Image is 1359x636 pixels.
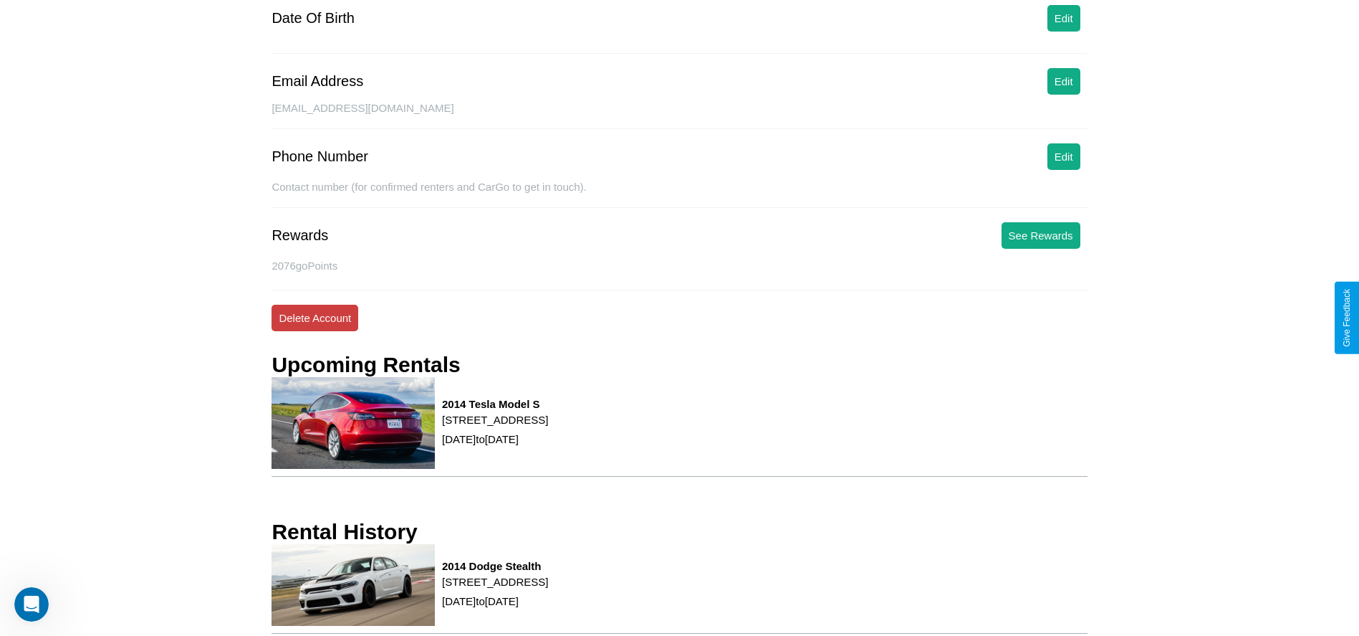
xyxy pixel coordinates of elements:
div: Date Of Birth [272,10,355,27]
iframe: Intercom live chat [14,587,49,622]
div: Rewards [272,227,328,244]
button: Edit [1047,68,1080,95]
img: rental [272,377,435,469]
button: Edit [1047,143,1080,170]
button: Delete Account [272,305,358,331]
p: [STREET_ADDRESS] [442,410,548,429]
button: Edit [1047,5,1080,32]
h3: 2014 Dodge Stealth [442,560,548,572]
p: 2076 goPoints [272,256,1087,275]
div: Contact number (for confirmed renters and CarGo to get in touch). [272,181,1087,208]
img: rental [272,544,435,626]
div: [EMAIL_ADDRESS][DOMAIN_NAME] [272,102,1087,129]
h3: Upcoming Rentals [272,353,460,377]
p: [DATE] to [DATE] [442,429,548,449]
div: Email Address [272,73,363,90]
button: See Rewards [1002,222,1080,249]
h3: Rental History [272,520,417,544]
p: [STREET_ADDRESS] [442,572,548,592]
p: [DATE] to [DATE] [442,592,548,611]
h3: 2014 Tesla Model S [442,398,548,410]
div: Give Feedback [1342,289,1352,347]
div: Phone Number [272,148,368,165]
